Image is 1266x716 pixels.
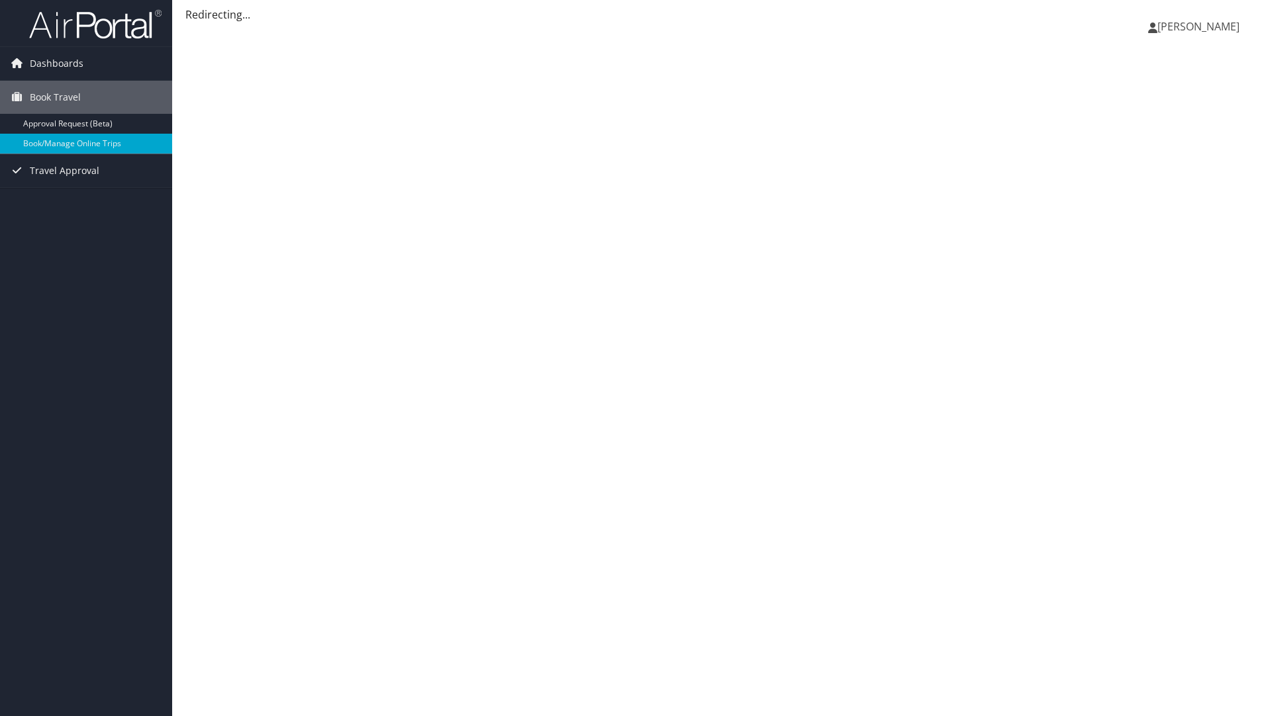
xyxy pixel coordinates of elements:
[1148,7,1253,46] a: [PERSON_NAME]
[30,81,81,114] span: Book Travel
[30,47,83,80] span: Dashboards
[1157,19,1240,34] span: [PERSON_NAME]
[185,7,1253,22] div: Redirecting...
[29,9,162,40] img: airportal-logo.png
[30,154,99,187] span: Travel Approval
